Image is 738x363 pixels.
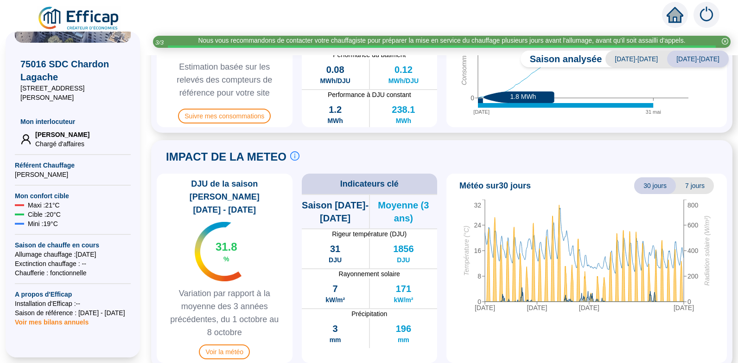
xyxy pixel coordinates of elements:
span: Maxi : 21 °C [28,201,60,210]
span: Moyenne (3 ans) [370,199,437,225]
span: 0.12 [394,63,413,76]
span: mm [398,335,409,344]
span: user [20,134,32,145]
tspan: 16 [474,247,481,254]
span: Saison de chauffe en cours [15,240,131,250]
span: 30 jours [634,177,676,194]
span: home [667,6,683,23]
span: 75016 SDC Chardon Lagache [20,58,125,84]
span: mm [330,335,341,344]
span: Exctinction chauffage : -- [15,259,131,268]
span: Voir mes bilans annuels [15,313,89,326]
span: Saison analysée [521,52,602,65]
tspan: [DATE] [674,304,694,311]
span: DJU [329,255,342,265]
tspan: 400 [687,247,699,254]
span: Rigeur température (DJU) [302,229,438,239]
span: 7 jours [676,177,714,194]
span: 31 [330,242,340,255]
span: kW/m² [394,295,413,305]
span: Mon interlocuteur [20,117,125,126]
tspan: Radiation solaire (W/m²) [703,215,711,285]
tspan: 32 [474,201,481,209]
span: DJU [397,255,410,265]
div: Nous vous recommandons de contacter votre chauffagiste pour préparer la mise en service du chauff... [198,36,685,45]
span: Variation par rapport à la moyenne des 3 années précédentes, du 1 octobre au 8 octobre [160,287,289,339]
span: IMPACT DE LA METEO [166,149,286,164]
span: [DATE]-[DATE] [605,51,667,67]
span: 31.8 [216,240,237,254]
span: 1.2 [329,103,342,116]
span: 238.1 [392,103,415,116]
span: Cible : 20 °C [28,210,61,219]
span: Saison de référence : [DATE] - [DATE] [15,308,131,318]
tspan: 24 [474,221,481,229]
span: [PERSON_NAME] [35,130,89,139]
span: Rayonnement solaire [302,269,438,279]
i: 3 / 3 [155,39,164,46]
span: Chargé d'affaires [35,139,89,149]
span: 7 [333,282,338,295]
tspan: [DATE] [475,304,495,311]
span: % [223,254,229,264]
tspan: [DATE] [579,304,599,311]
tspan: 0 [477,298,481,305]
span: 3 [333,322,338,335]
span: Météo sur 30 jours [459,179,531,192]
tspan: Consommation (MWh) [460,20,468,85]
span: close-circle [722,38,728,45]
span: info-circle [290,151,299,161]
span: Allumage chauffage : [DATE] [15,250,131,259]
tspan: Température (°C) [463,226,470,276]
tspan: 200 [687,272,699,280]
span: Référent Chauffage [15,161,131,170]
tspan: [DATE] [527,304,547,311]
span: Installation d'Efficap : -- [15,299,131,308]
tspan: [DATE] [473,109,490,115]
span: Précipitation [302,309,438,318]
span: Performance à DJU constant [302,90,438,99]
span: Indicateurs clé [340,177,399,190]
span: 1856 [393,242,414,255]
img: efficap energie logo [37,6,121,32]
tspan: 0 [471,94,474,102]
span: Mini : 19 °C [28,219,58,228]
text: 1.8 MWh [510,93,536,100]
span: [STREET_ADDRESS][PERSON_NAME] [20,84,125,102]
img: indicateur températures [195,222,242,281]
tspan: 31 mai [646,109,661,115]
img: alerts [693,2,719,28]
span: DJU de la saison [PERSON_NAME] [DATE] - [DATE] [160,177,289,216]
tspan: 800 [687,201,699,209]
tspan: 0 [687,298,691,305]
span: kW/m² [325,295,345,305]
span: 171 [396,282,411,295]
span: MWh/DJU [320,76,350,85]
span: Chaufferie : fonctionnelle [15,268,131,278]
span: Voir la météo [199,344,250,359]
span: 196 [396,322,411,335]
tspan: 8 [477,272,481,280]
span: 0.08 [326,63,344,76]
span: Estimation basée sur les relevés des compteurs de référence pour votre site [160,60,289,99]
span: MWh [396,116,411,125]
span: Mon confort cible [15,191,131,201]
span: [DATE]-[DATE] [667,51,729,67]
span: Suivre mes consommations [178,109,271,123]
span: Saison [DATE]-[DATE] [302,199,369,225]
span: MWh/DJU [388,76,419,85]
span: A propos d'Efficap [15,290,131,299]
tspan: 600 [687,221,699,229]
span: MWh [327,116,343,125]
span: [PERSON_NAME] [15,170,131,179]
